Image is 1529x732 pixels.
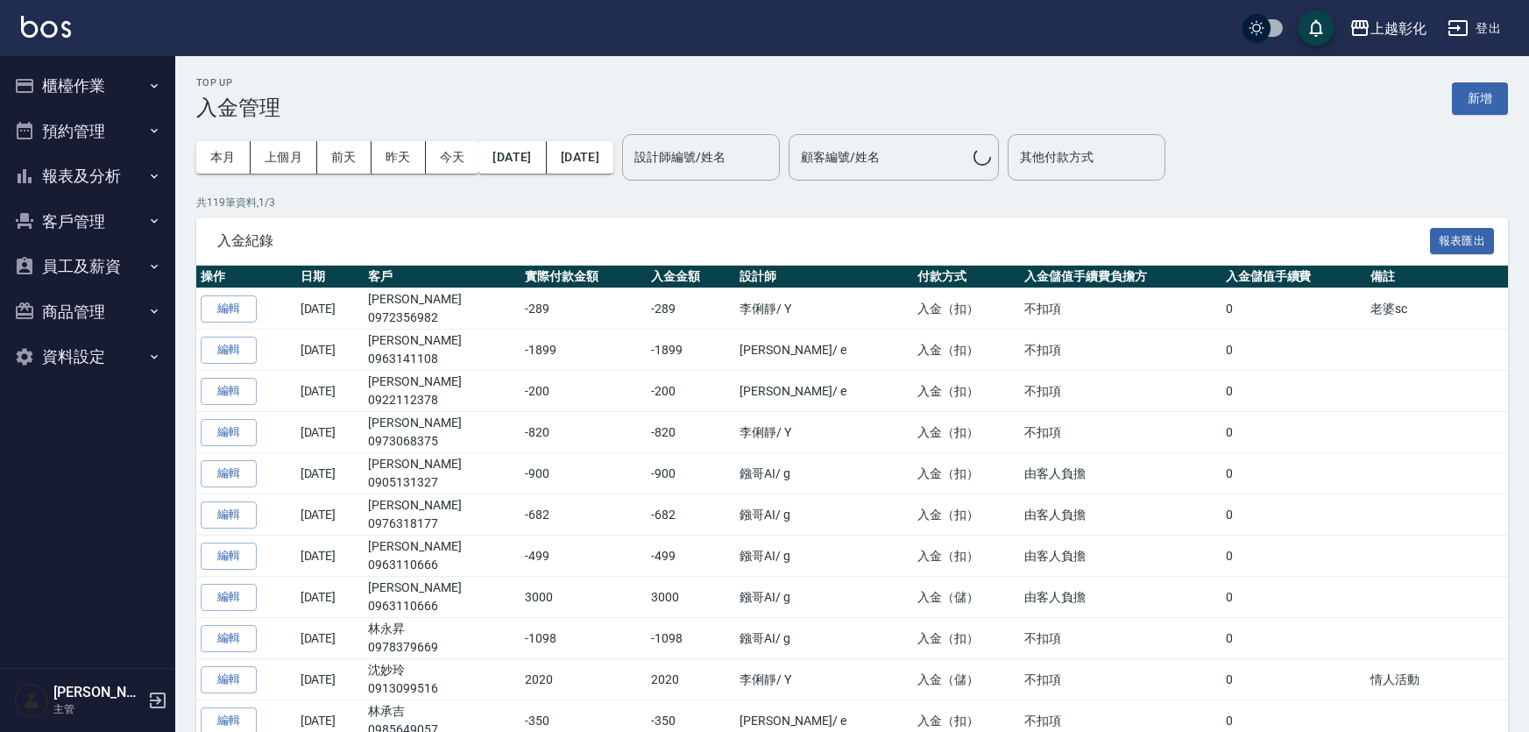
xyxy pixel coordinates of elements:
[1221,618,1366,659] td: 0
[296,266,365,288] th: 日期
[7,109,168,154] button: 預約管理
[1221,453,1366,494] td: 0
[364,577,520,618] td: [PERSON_NAME]
[913,577,1020,618] td: 入金（儲）
[251,141,317,174] button: 上個月
[735,577,913,618] td: 鏹哥AI / g
[201,460,257,487] button: 編輯
[364,494,520,536] td: [PERSON_NAME]
[201,295,257,323] button: 編輯
[196,141,251,174] button: 本月
[201,337,257,364] button: 編輯
[368,556,516,574] p: 0963110666
[1221,494,1366,536] td: 0
[1020,412,1221,453] td: 不扣項
[21,16,71,38] img: Logo
[1452,82,1508,115] button: 新增
[735,618,913,659] td: 鏹哥AI / g
[913,371,1020,412] td: 入金（扣）
[647,371,735,412] td: -200
[372,141,426,174] button: 昨天
[368,597,516,615] p: 0963110666
[296,618,365,659] td: [DATE]
[217,232,1430,250] span: 入金紀錄
[1020,453,1221,494] td: 由客人負擔
[735,536,913,577] td: 鏹哥AI / g
[1221,412,1366,453] td: 0
[368,638,516,657] p: 0978379669
[364,536,520,577] td: [PERSON_NAME]
[735,453,913,494] td: 鏹哥AI / g
[913,536,1020,577] td: 入金（扣）
[520,659,647,700] td: 2020
[364,371,520,412] td: [PERSON_NAME]
[1020,288,1221,330] td: 不扣項
[520,266,647,288] th: 實際付款金額
[1370,18,1426,39] div: 上越彰化
[735,288,913,330] td: 李俐靜 / Y
[53,701,143,717] p: 主管
[7,244,168,289] button: 員工及薪資
[368,679,516,698] p: 0913099516
[647,618,735,659] td: -1098
[913,412,1020,453] td: 入金（扣）
[201,378,257,405] button: 編輯
[1020,266,1221,288] th: 入金儲值手續費負擔方
[520,536,647,577] td: -499
[1366,288,1508,330] td: 老婆sc
[647,494,735,536] td: -682
[520,288,647,330] td: -289
[735,412,913,453] td: 李俐靜 / Y
[1430,231,1495,248] a: 報表匯出
[14,683,49,718] img: Person
[368,473,516,492] p: 0905131327
[201,501,257,529] button: 編輯
[1430,228,1495,255] button: 報表匯出
[296,330,365,371] td: [DATE]
[196,266,296,288] th: 操作
[317,141,372,174] button: 前天
[296,453,365,494] td: [DATE]
[1441,12,1508,45] button: 登出
[647,412,735,453] td: -820
[913,288,1020,330] td: 入金（扣）
[1020,659,1221,700] td: 不扣項
[913,659,1020,700] td: 入金（儲）
[1020,494,1221,536] td: 由客人負擔
[364,288,520,330] td: [PERSON_NAME]
[296,412,365,453] td: [DATE]
[364,659,520,700] td: 沈妙玲
[364,412,520,453] td: [PERSON_NAME]
[520,330,647,371] td: -1899
[296,494,365,536] td: [DATE]
[647,577,735,618] td: 3000
[735,330,913,371] td: [PERSON_NAME] / e
[647,288,735,330] td: -289
[1366,266,1508,288] th: 備註
[368,515,516,533] p: 0976318177
[1452,89,1508,106] a: 新增
[7,199,168,245] button: 客戶管理
[196,96,280,120] h3: 入金管理
[520,494,647,536] td: -682
[478,141,546,174] button: [DATE]
[1299,11,1334,46] button: save
[1020,618,1221,659] td: 不扣項
[1221,266,1366,288] th: 入金儲值手續費
[1221,536,1366,577] td: 0
[913,494,1020,536] td: 入金（扣）
[368,432,516,451] p: 0973068375
[735,659,913,700] td: 李俐靜 / Y
[913,266,1020,288] th: 付款方式
[1020,371,1221,412] td: 不扣項
[520,412,647,453] td: -820
[913,618,1020,659] td: 入金（扣）
[201,584,257,611] button: 編輯
[368,350,516,368] p: 0963141108
[364,453,520,494] td: [PERSON_NAME]
[647,659,735,700] td: 2020
[7,63,168,109] button: 櫃檯作業
[368,391,516,409] p: 0922112378
[196,195,1508,210] p: 共 119 筆資料, 1 / 3
[647,453,735,494] td: -900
